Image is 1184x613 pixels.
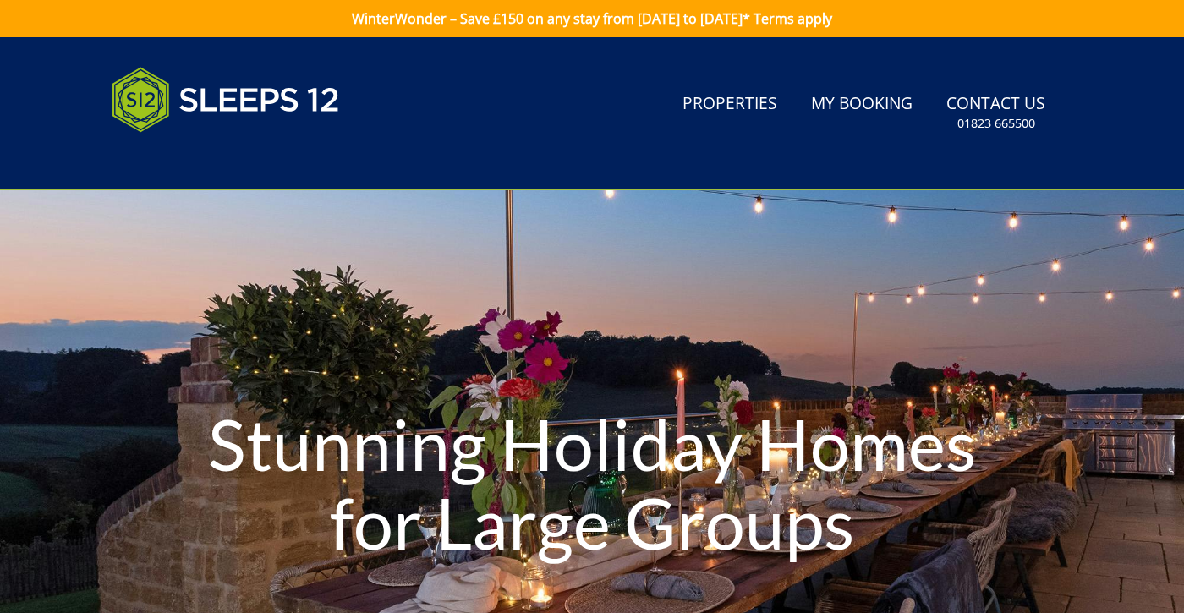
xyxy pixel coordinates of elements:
[676,85,784,123] a: Properties
[957,115,1035,132] small: 01823 665500
[804,85,919,123] a: My Booking
[103,152,281,167] iframe: Customer reviews powered by Trustpilot
[940,85,1052,140] a: Contact Us01823 665500
[178,371,1006,595] h1: Stunning Holiday Homes for Large Groups
[112,57,340,142] img: Sleeps 12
